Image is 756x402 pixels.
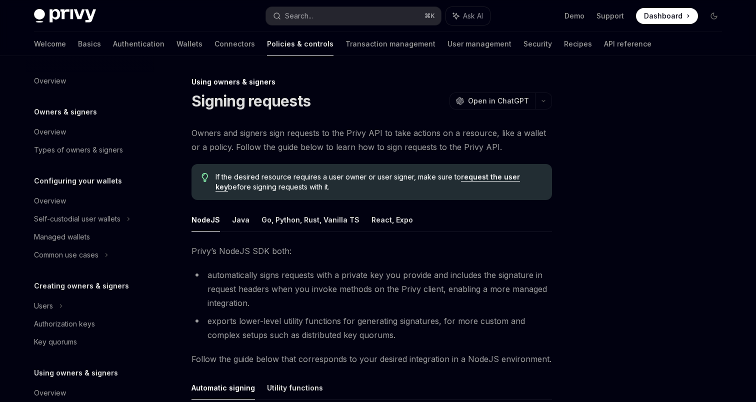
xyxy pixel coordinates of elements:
button: NodeJS [191,208,220,231]
div: Key quorums [34,336,77,348]
a: Types of owners & signers [26,141,154,159]
a: Recipes [564,32,592,56]
span: If the desired resource requires a user owner or user signer, make sure to before signing request... [215,172,542,192]
button: Open in ChatGPT [449,92,535,109]
span: ⌘ K [424,12,435,20]
div: Self-custodial user wallets [34,213,120,225]
h5: Owners & signers [34,106,97,118]
button: Toggle dark mode [706,8,722,24]
button: Java [232,208,249,231]
li: automatically signs requests with a private key you provide and includes the signature in request... [191,268,552,310]
button: React, Expo [371,208,413,231]
h1: Signing requests [191,92,310,110]
a: Transaction management [345,32,435,56]
a: Support [596,11,624,21]
span: Dashboard [644,11,682,21]
h5: Using owners & signers [34,367,118,379]
a: Welcome [34,32,66,56]
button: Utility functions [267,376,323,399]
div: Types of owners & signers [34,144,123,156]
a: Managed wallets [26,228,154,246]
div: Overview [34,387,66,399]
a: Connectors [214,32,255,56]
a: User management [447,32,511,56]
a: Dashboard [636,8,698,24]
a: Overview [26,384,154,402]
h5: Creating owners & signers [34,280,129,292]
a: Key quorums [26,333,154,351]
span: Owners and signers sign requests to the Privy API to take actions on a resource, like a wallet or... [191,126,552,154]
div: Authorization keys [34,318,95,330]
div: Search... [285,10,313,22]
svg: Tip [201,173,208,182]
a: Authorization keys [26,315,154,333]
div: Overview [34,75,66,87]
div: Overview [34,195,66,207]
li: exports lower-level utility functions for generating signatures, for more custom and complex setu... [191,314,552,342]
button: Search...⌘K [266,7,441,25]
button: Ask AI [446,7,490,25]
img: dark logo [34,9,96,23]
a: Overview [26,123,154,141]
div: Managed wallets [34,231,90,243]
a: Authentication [113,32,164,56]
a: API reference [604,32,651,56]
a: Policies & controls [267,32,333,56]
span: Privy’s NodeJS SDK both: [191,244,552,258]
a: Security [523,32,552,56]
button: Automatic signing [191,376,255,399]
a: Wallets [176,32,202,56]
a: Basics [78,32,101,56]
div: Using owners & signers [191,77,552,87]
span: Open in ChatGPT [468,96,529,106]
a: Demo [564,11,584,21]
span: Ask AI [463,11,483,21]
span: Follow the guide below that corresponds to your desired integration in a NodeJS environment. [191,352,552,366]
a: Overview [26,72,154,90]
div: Overview [34,126,66,138]
div: Common use cases [34,249,98,261]
div: Users [34,300,53,312]
a: Overview [26,192,154,210]
button: Go, Python, Rust, Vanilla TS [261,208,359,231]
h5: Configuring your wallets [34,175,122,187]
